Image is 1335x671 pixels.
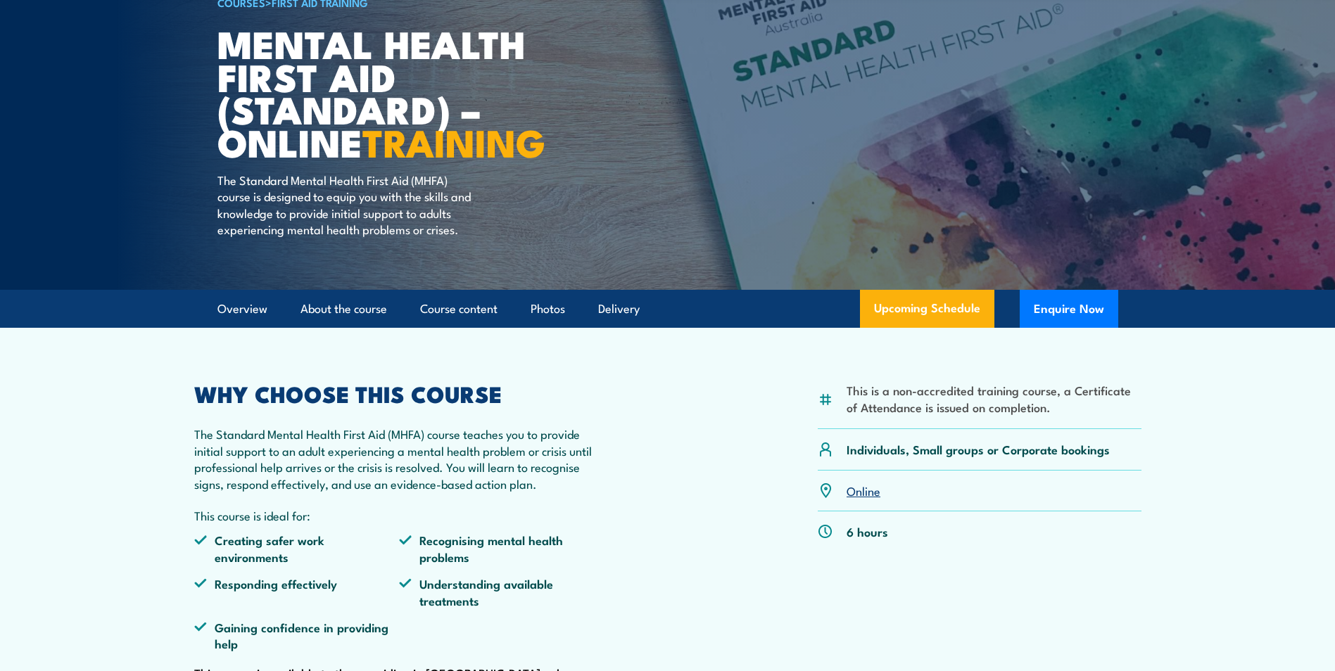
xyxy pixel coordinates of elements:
a: Course content [420,290,498,328]
h1: Mental Health First Aid (Standard) – Online [217,27,565,158]
button: Enquire Now [1020,290,1118,328]
a: Delivery [598,290,640,328]
a: Online [847,482,880,499]
li: This is a non-accredited training course, a Certificate of Attendance is issued on completion. [847,382,1141,415]
li: Gaining confidence in providing help [194,619,400,652]
p: The Standard Mental Health First Aid (MHFA) course is designed to equip you with the skills and k... [217,172,474,238]
p: The Standard Mental Health First Aid (MHFA) course teaches you to provide initial support to an a... [194,426,605,492]
li: Responding effectively [194,575,400,608]
a: Photos [531,290,565,328]
li: Recognising mental health problems [399,532,605,565]
p: This course is ideal for: [194,507,605,523]
a: Overview [217,290,267,328]
p: 6 hours [847,523,888,539]
li: Understanding available treatments [399,575,605,608]
a: Upcoming Schedule [860,290,994,328]
a: About the course [300,290,387,328]
p: Individuals, Small groups or Corporate bookings [847,441,1110,457]
strong: TRAINING [362,112,545,170]
h2: WHY CHOOSE THIS COURSE [194,383,605,403]
li: Creating safer work environments [194,532,400,565]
